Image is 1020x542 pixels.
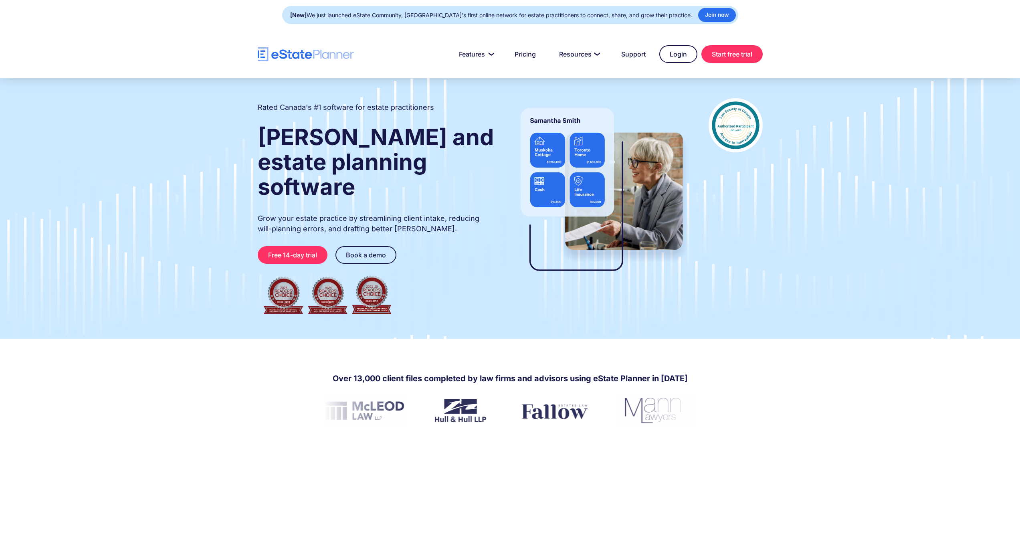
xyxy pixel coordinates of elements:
a: Login [659,45,697,63]
a: Support [612,46,655,62]
a: Features [449,46,501,62]
strong: [New] [290,12,307,18]
h2: Rated Canada's #1 software for estate practitioners [258,102,434,113]
a: Resources [549,46,608,62]
div: We just launched eState Community, [GEOGRAPHIC_DATA]'s first online network for estate practition... [290,10,692,21]
a: Pricing [505,46,545,62]
img: estate planner showing wills to their clients, using eState Planner, a leading estate planning so... [511,98,693,287]
a: Start free trial [701,45,763,63]
a: Book a demo [335,246,396,264]
strong: [PERSON_NAME] and estate planning software [258,123,494,200]
h4: Over 13,000 client files completed by law firms and advisors using eState Planner in [DATE] [333,373,688,384]
p: Grow your estate practice by streamlining client intake, reducing will-planning errors, and draft... [258,213,495,234]
a: Join now [698,8,736,22]
a: home [258,47,354,61]
a: Free 14-day trial [258,246,327,264]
